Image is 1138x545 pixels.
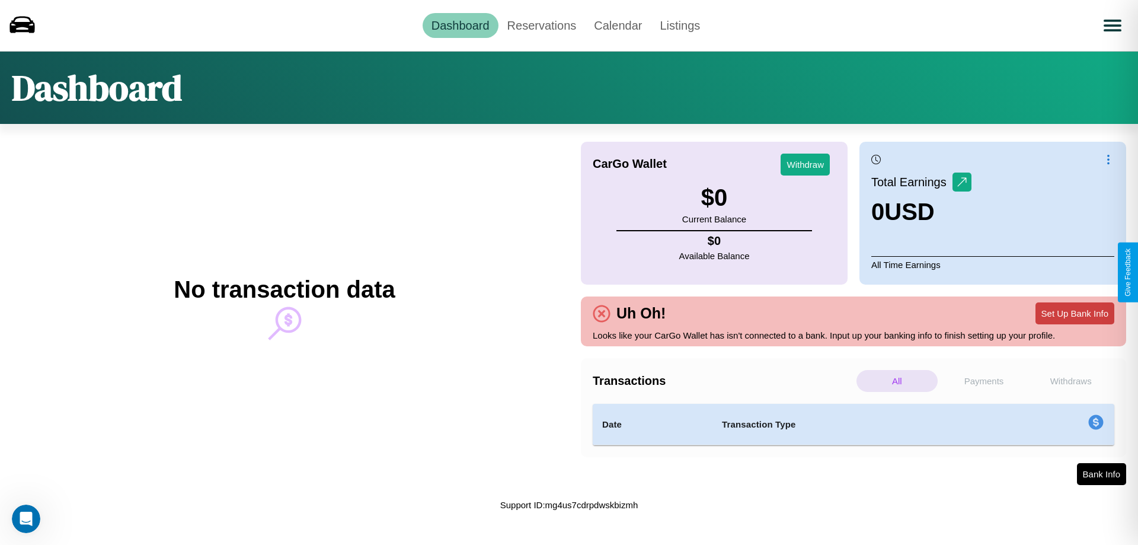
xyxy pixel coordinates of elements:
[781,154,830,176] button: Withdraw
[1035,302,1114,324] button: Set Up Bank Info
[679,234,750,248] h4: $ 0
[500,497,638,513] p: Support ID: mg4us7cdrpdwskbizmh
[593,157,667,171] h4: CarGo Wallet
[856,370,938,392] p: All
[871,256,1114,273] p: All Time Earnings
[722,417,991,432] h4: Transaction Type
[593,327,1114,343] p: Looks like your CarGo Wallet has isn't connected to a bank. Input up your banking info to finish ...
[1124,248,1132,297] div: Give Feedback
[679,248,750,264] p: Available Balance
[1030,370,1111,392] p: Withdraws
[1077,463,1126,485] button: Bank Info
[174,276,395,303] h2: No transaction data
[871,171,952,193] p: Total Earnings
[12,63,182,112] h1: Dashboard
[585,13,651,38] a: Calendar
[610,305,672,322] h4: Uh Oh!
[593,404,1114,445] table: simple table
[944,370,1025,392] p: Payments
[651,13,709,38] a: Listings
[602,417,703,432] h4: Date
[12,505,40,533] iframe: Intercom live chat
[871,199,971,225] h3: 0 USD
[682,211,746,227] p: Current Balance
[682,184,746,211] h3: $ 0
[423,13,498,38] a: Dashboard
[1096,9,1129,42] button: Open menu
[498,13,586,38] a: Reservations
[593,374,853,388] h4: Transactions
